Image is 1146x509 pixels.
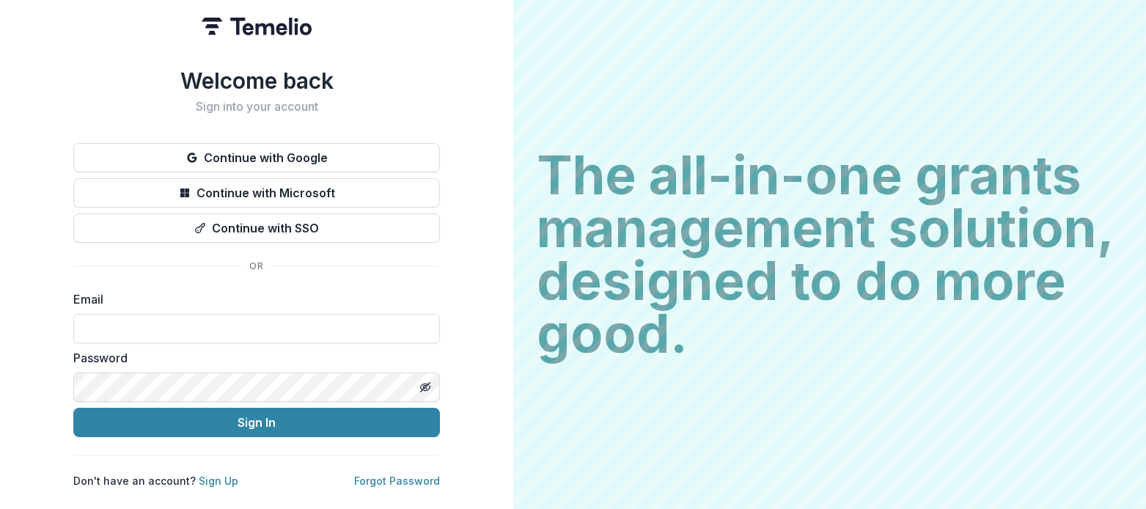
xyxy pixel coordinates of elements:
h1: Welcome back [73,67,440,94]
button: Continue with Google [73,143,440,172]
button: Continue with SSO [73,213,440,243]
label: Email [73,290,431,308]
img: Temelio [202,18,312,35]
p: Don't have an account? [73,473,238,488]
button: Sign In [73,408,440,437]
button: Continue with Microsoft [73,178,440,208]
a: Sign Up [199,475,238,487]
label: Password [73,349,431,367]
h2: Sign into your account [73,100,440,114]
a: Forgot Password [354,475,440,487]
button: Toggle password visibility [414,376,437,399]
